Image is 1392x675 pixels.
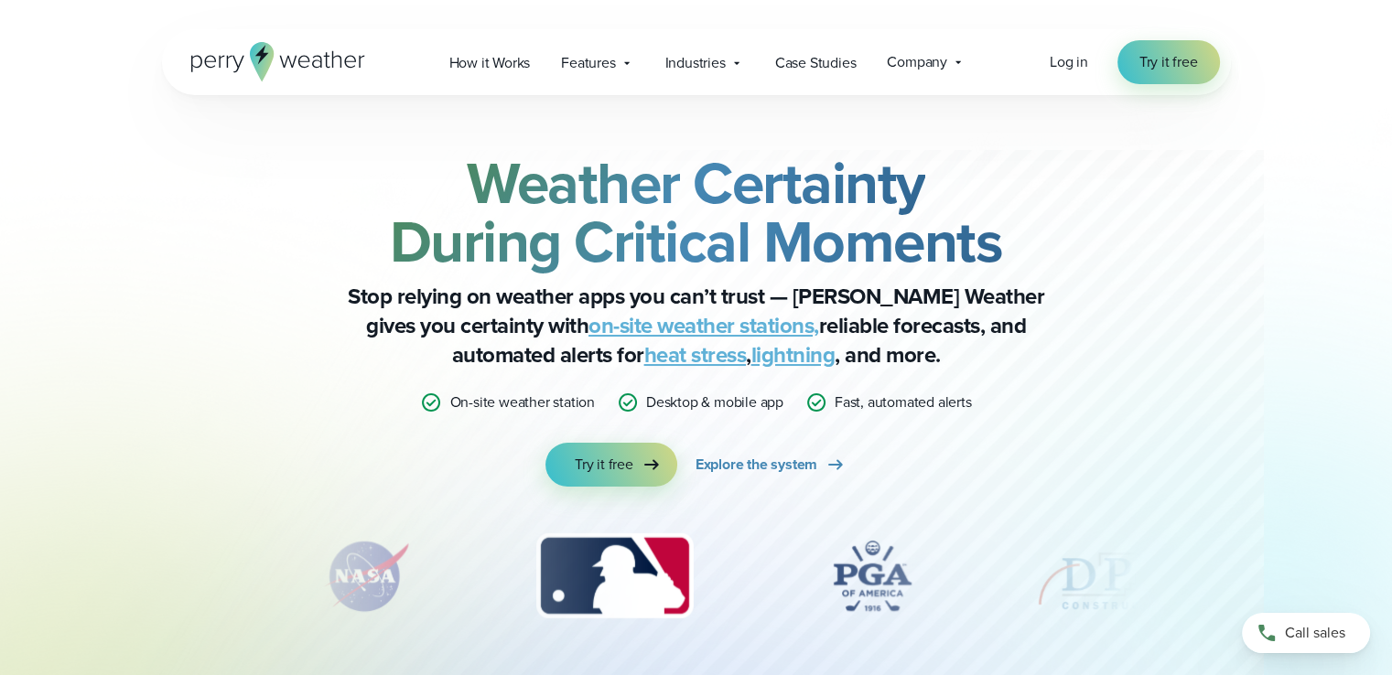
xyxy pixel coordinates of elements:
[696,454,817,476] span: Explore the system
[254,530,1139,631] div: slideshow
[518,530,711,622] div: 3 of 12
[330,282,1063,370] p: Stop relying on weather apps you can’t trust — [PERSON_NAME] Weather gives you certainty with rel...
[835,391,972,413] p: Fast, automated alerts
[799,530,945,622] img: PGA.svg
[1139,51,1198,73] span: Try it free
[1050,51,1088,73] a: Log in
[1117,40,1220,84] a: Try it free
[644,338,747,371] a: heat stress
[696,443,847,487] a: Explore the system
[887,51,947,73] span: Company
[751,338,836,371] a: lightning
[1050,51,1088,72] span: Log in
[1033,530,1180,622] img: DPR-Construction.svg
[646,391,783,413] p: Desktop & mobile app
[449,391,594,413] p: On-site weather station
[518,530,711,622] img: MLB.svg
[799,530,945,622] div: 4 of 12
[665,52,726,74] span: Industries
[588,309,819,342] a: on-site weather stations,
[1285,622,1345,644] span: Call sales
[545,443,677,487] a: Try it free
[302,530,430,622] div: 2 of 12
[1242,613,1370,653] a: Call sales
[775,52,857,74] span: Case Studies
[434,44,546,81] a: How it Works
[575,454,633,476] span: Try it free
[760,44,872,81] a: Case Studies
[1033,530,1180,622] div: 5 of 12
[302,530,430,622] img: NASA.svg
[390,140,1003,284] strong: Weather Certainty During Critical Moments
[449,52,531,74] span: How it Works
[561,52,615,74] span: Features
